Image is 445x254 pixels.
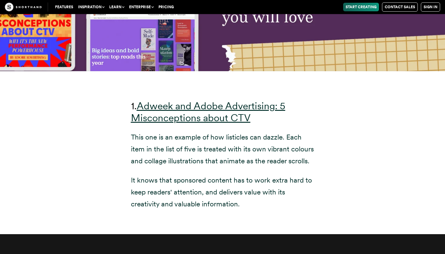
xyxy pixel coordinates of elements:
[421,2,440,12] a: Sign in
[76,3,107,11] button: Inspiration
[343,3,379,11] a: Start Creating
[127,3,156,11] button: Enterprise
[382,2,418,12] a: Contact Sales
[107,3,127,11] button: Learn
[131,100,285,124] a: Adweek and Adobe Advertising: 5 Misconceptions about CTV
[5,3,42,11] img: The Craft
[131,100,137,112] span: 1.
[53,3,76,11] a: Features
[156,3,176,11] a: Pricing
[131,174,314,210] p: It knows that sponsored content has to work extra hard to keep readers' attention, and delivers v...
[131,131,314,167] p: This one is an example of how listicles can dazzle. Each item in the list of five is treated with...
